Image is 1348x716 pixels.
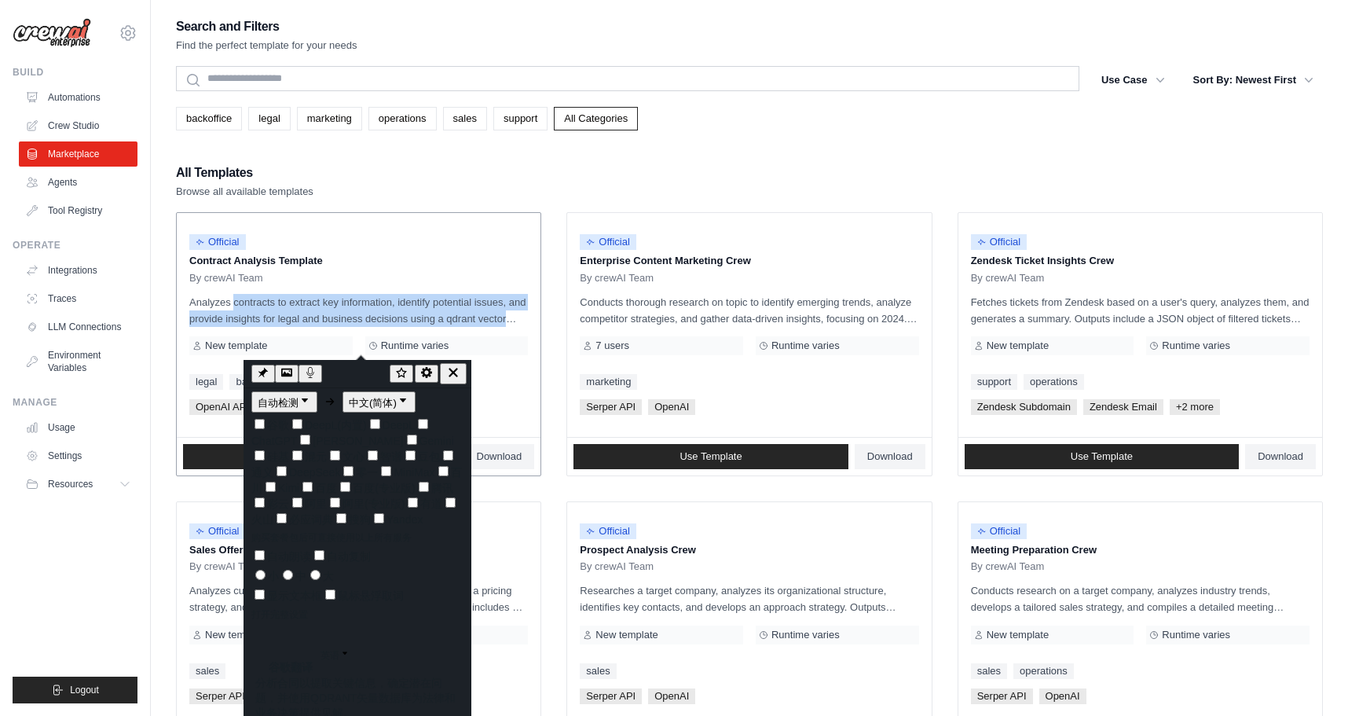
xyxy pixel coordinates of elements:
[648,399,695,415] span: OpenAI
[971,688,1033,704] span: Serper API
[971,234,1027,250] span: Official
[176,107,242,130] a: backoffice
[1162,629,1230,641] span: Runtime varies
[183,444,458,469] a: Use Template
[1092,66,1174,94] button: Use Case
[580,688,642,704] span: Serper API
[19,85,137,110] a: Automations
[971,253,1310,269] p: Zendesk Ticket Insights Crew
[477,450,522,463] span: Download
[189,253,528,269] p: Contract Analysis Template
[19,286,137,311] a: Traces
[493,107,548,130] a: support
[580,560,654,573] span: By crewAI Team
[443,107,487,130] a: sales
[971,272,1045,285] span: By crewAI Team
[867,450,913,463] span: Download
[189,294,528,327] p: Analyzes contracts to extract key information, identify potential issues, and provide insights fo...
[1245,444,1316,469] a: Download
[987,340,1049,352] span: New template
[1024,374,1084,390] a: operations
[368,107,437,130] a: operations
[19,314,137,340] a: LLM Connections
[297,107,362,130] a: marketing
[70,684,99,696] span: Logout
[176,38,357,53] p: Find the perfect template for your needs
[580,542,918,558] p: Prospect Analysis Crew
[971,560,1045,573] span: By crewAI Team
[1039,688,1086,704] span: OpenAI
[1071,450,1133,463] span: Use Template
[13,66,137,79] div: Build
[971,523,1027,539] span: Official
[176,162,313,184] h2: All Templates
[48,478,93,490] span: Resources
[580,399,642,415] span: Serper API
[554,107,638,130] a: All Categories
[189,582,528,615] p: Analyzes customer needs, selects suitable products, develops a pricing strategy, and creates a co...
[13,677,137,703] button: Logout
[19,258,137,283] a: Integrations
[189,663,225,679] a: sales
[1013,663,1074,679] a: operations
[176,184,313,200] p: Browse all available templates
[971,542,1310,558] p: Meeting Preparation Crew
[580,272,654,285] span: By crewAI Team
[595,629,658,641] span: New template
[189,399,276,415] span: OpenAI API Key
[229,374,288,390] a: backoffice
[971,663,1007,679] a: sales
[971,294,1310,327] p: Fetches tickets from Zendesk based on a user's query, analyzes them, and generates a summary. Out...
[248,107,290,130] a: legal
[648,688,695,704] span: OpenAI
[13,18,91,48] img: Logo
[13,239,137,252] div: Operate
[580,582,918,615] p: Researches a target company, analyzes its organizational structure, identifies key contacts, and ...
[205,340,267,352] span: New template
[971,399,1077,415] span: Zendesk Subdomain
[189,523,246,539] span: Official
[19,141,137,167] a: Marketplace
[971,374,1017,390] a: support
[19,170,137,195] a: Agents
[580,663,616,679] a: sales
[1162,340,1230,352] span: Runtime varies
[464,444,535,469] a: Download
[205,629,267,641] span: New template
[580,374,637,390] a: marketing
[1258,450,1303,463] span: Download
[176,16,357,38] h2: Search and Filters
[19,472,137,497] button: Resources
[189,234,246,250] span: Official
[971,582,1310,615] p: Conducts research on a target company, analyzes industry trends, develops a tailored sales strate...
[189,542,528,558] p: Sales Offer Generator
[1083,399,1163,415] span: Zendesk Email
[987,629,1049,641] span: New template
[771,629,840,641] span: Runtime varies
[679,450,742,463] span: Use Template
[965,444,1240,469] a: Use Template
[580,294,918,327] p: Conducts thorough research on topic to identify emerging trends, analyze competitor strategies, a...
[19,415,137,440] a: Usage
[580,234,636,250] span: Official
[595,340,629,352] span: 7 users
[189,560,263,573] span: By crewAI Team
[771,340,840,352] span: Runtime varies
[13,396,137,409] div: Manage
[19,343,137,380] a: Environment Variables
[189,272,263,285] span: By crewAI Team
[19,113,137,138] a: Crew Studio
[855,444,925,469] a: Download
[1184,66,1323,94] button: Sort By: Newest First
[189,374,223,390] a: legal
[189,688,251,704] span: Serper API
[580,253,918,269] p: Enterprise Content Marketing Crew
[580,523,636,539] span: Official
[19,443,137,468] a: Settings
[19,198,137,223] a: Tool Registry
[381,340,449,352] span: Runtime varies
[1170,399,1220,415] span: +2 more
[573,444,848,469] a: Use Template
